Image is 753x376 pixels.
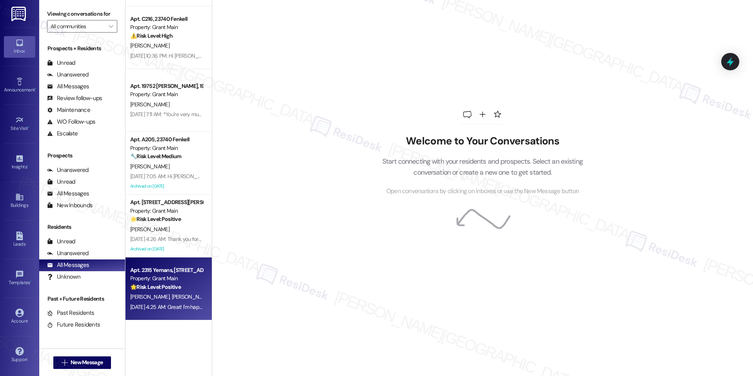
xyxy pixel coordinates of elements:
[130,153,181,160] strong: 🔧 Risk Level: Medium
[47,309,95,317] div: Past Residents
[130,198,203,206] div: Apt. [STREET_ADDRESS][PERSON_NAME]
[47,94,102,102] div: Review follow-ups
[53,356,111,369] button: New Message
[28,124,29,130] span: •
[386,186,579,196] span: Open conversations by clicking on inboxes or use the New Message button
[47,237,75,246] div: Unread
[39,151,125,160] div: Prospects
[130,293,172,300] span: [PERSON_NAME]
[47,249,89,257] div: Unanswered
[4,345,35,366] a: Support
[4,306,35,327] a: Account
[130,23,203,31] div: Property: Grant Main
[130,274,203,283] div: Property: Grant Main
[130,283,181,290] strong: 🌟 Risk Level: Positive
[47,118,95,126] div: WO Follow-ups
[130,135,203,144] div: Apt. A205, 23740 Fenkell
[130,144,203,152] div: Property: Grant Main
[62,360,67,366] i: 
[4,113,35,135] a: Site Visit •
[130,90,203,99] div: Property: Grant Main
[39,295,125,303] div: Past + Future Residents
[47,321,100,329] div: Future Residents
[47,130,78,138] div: Escalate
[11,7,27,21] img: ResiDesk Logo
[171,293,213,300] span: [PERSON_NAME]
[47,201,93,210] div: New Inbounds
[130,32,173,39] strong: ⚠️ Risk Level: High
[130,111,227,118] div: [DATE] 7:11 AM: *You're very much welcome.
[47,8,117,20] label: Viewing conversations for
[4,229,35,250] a: Leads
[130,207,203,215] div: Property: Grant Main
[51,20,105,33] input: All communities
[130,42,169,49] span: [PERSON_NAME]
[27,163,28,168] span: •
[4,152,35,173] a: Insights •
[130,303,568,310] div: [DATE] 4:25 AM: Great! I'm happy the work order was completed to your satisfaction, [PERSON_NAME]...
[130,266,203,274] div: Apt. 2315 Yemans, [STREET_ADDRESS]
[47,82,89,91] div: All Messages
[30,279,31,284] span: •
[130,101,169,108] span: [PERSON_NAME]
[4,36,35,57] a: Inbox
[130,215,181,223] strong: 🌟 Risk Level: Positive
[130,173,555,180] div: [DATE] 7:05 AM: Hi [PERSON_NAME], I understand the bathtub issue is still ongoing. I'm sorry it h...
[39,223,125,231] div: Residents
[130,52,645,59] div: [DATE] 10:36 PM: Hi [PERSON_NAME], I understand your power issue hasn't been resolved, and you're...
[47,261,89,269] div: All Messages
[130,226,169,233] span: [PERSON_NAME]
[129,181,204,191] div: Archived on [DATE]
[47,59,75,67] div: Unread
[130,163,169,170] span: [PERSON_NAME]
[39,44,125,53] div: Prospects + Residents
[71,358,103,367] span: New Message
[4,190,35,212] a: Buildings
[4,268,35,289] a: Templates •
[130,235,620,243] div: [DATE] 4:26 AM: Thank you for your feedback, [PERSON_NAME]! I'm happy the work order was complete...
[129,244,204,254] div: Archived on [DATE]
[47,106,90,114] div: Maintenance
[47,166,89,174] div: Unanswered
[35,86,36,91] span: •
[370,156,595,178] p: Start connecting with your residents and prospects. Select an existing conversation or create a n...
[370,135,595,148] h2: Welcome to Your Conversations
[109,23,113,29] i: 
[47,71,89,79] div: Unanswered
[47,273,80,281] div: Unknown
[47,190,89,198] div: All Messages
[47,178,75,186] div: Unread
[130,82,203,90] div: Apt. 19752 [PERSON_NAME], 19752 [PERSON_NAME]
[130,15,203,23] div: Apt. C216, 23740 Fenkell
